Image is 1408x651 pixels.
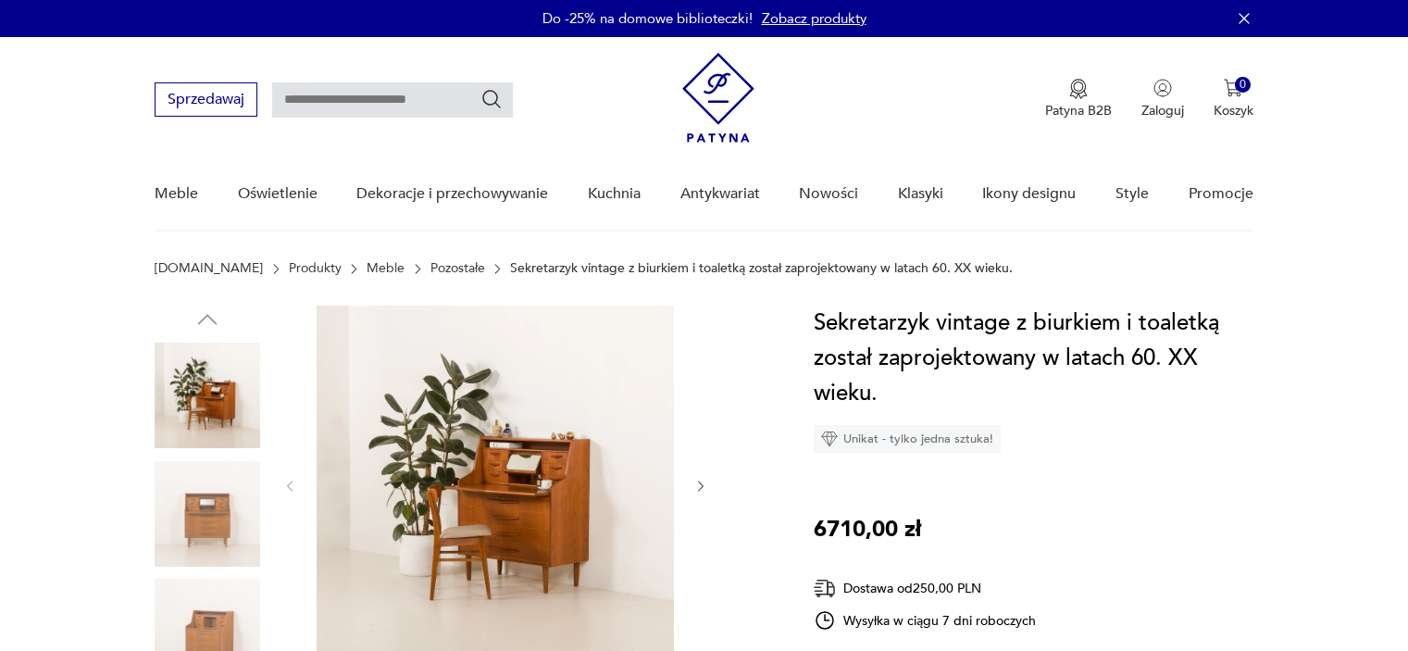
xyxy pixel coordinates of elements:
p: Zaloguj [1141,102,1184,119]
a: Klasyki [898,158,943,230]
a: Antykwariat [680,158,760,230]
button: Sprzedawaj [155,82,257,117]
a: Produkty [289,261,342,276]
p: Koszyk [1214,102,1253,119]
img: Zdjęcie produktu Sekretarzyk vintage z biurkiem i toaletką został zaprojektowany w latach 60. XX ... [155,461,260,567]
a: Ikona medaluPatyna B2B [1045,79,1112,119]
a: Zobacz produkty [762,9,866,28]
button: Patyna B2B [1045,79,1112,119]
p: Sekretarzyk vintage z biurkiem i toaletką został zaprojektowany w latach 60. XX wieku. [510,261,1013,276]
a: [DOMAIN_NAME] [155,261,263,276]
img: Ikonka użytkownika [1153,79,1172,97]
button: 0Koszyk [1214,79,1253,119]
div: Wysyłka w ciągu 7 dni roboczych [814,609,1036,632]
a: Kuchnia [588,158,641,230]
a: Pozostałe [430,261,485,276]
a: Oświetlenie [238,158,318,230]
button: Zaloguj [1141,79,1184,119]
div: Dostawa od 250,00 PLN [814,577,1036,600]
img: Patyna - sklep z meblami i dekoracjami vintage [682,53,754,143]
div: 0 [1235,77,1251,93]
a: Meble [155,158,198,230]
p: 6710,00 zł [814,512,921,547]
img: Ikona dostawy [814,577,836,600]
a: Ikony designu [982,158,1076,230]
a: Sprzedawaj [155,94,257,107]
div: Unikat - tylko jedna sztuka! [814,425,1001,453]
h1: Sekretarzyk vintage z biurkiem i toaletką został zaprojektowany w latach 60. XX wieku. [814,306,1253,411]
img: Zdjęcie produktu Sekretarzyk vintage z biurkiem i toaletką został zaprojektowany w latach 60. XX ... [155,343,260,448]
a: Nowości [799,158,858,230]
a: Dekoracje i przechowywanie [356,158,548,230]
p: Patyna B2B [1045,102,1112,119]
a: Promocje [1189,158,1253,230]
img: Ikona koszyka [1224,79,1242,97]
p: Do -25% na domowe biblioteczki! [542,9,753,28]
a: Meble [367,261,405,276]
img: Ikona diamentu [821,431,838,447]
button: Szukaj [480,88,503,110]
a: Style [1115,158,1149,230]
img: Ikona medalu [1069,79,1088,99]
